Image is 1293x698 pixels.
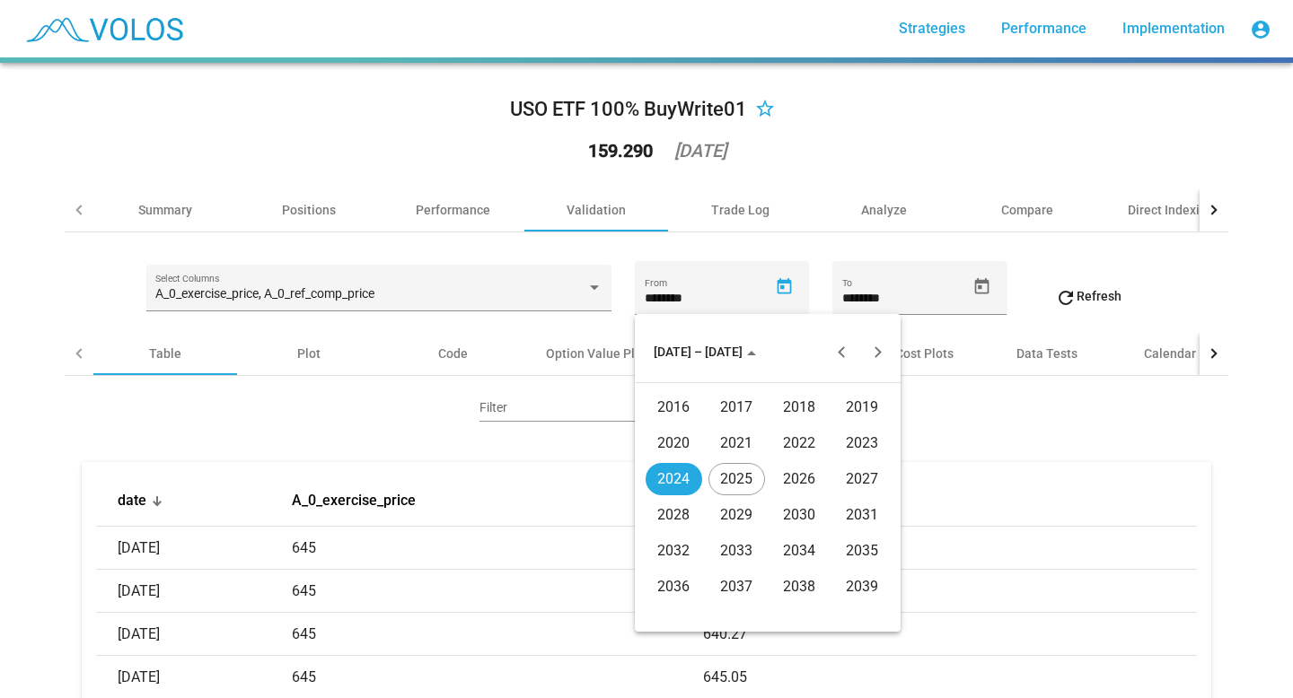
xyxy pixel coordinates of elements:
div: 2038 [771,571,828,603]
div: 2025 [708,463,765,495]
td: 2025 [705,461,768,497]
td: 2028 [642,497,705,533]
td: 2024 [642,461,705,497]
div: 2027 [834,463,891,495]
span: [DATE] – [DATE] [654,345,756,359]
td: 2022 [768,425,831,461]
div: 2021 [708,427,765,459]
div: 2035 [834,535,891,567]
div: 2031 [834,499,891,531]
button: Choose date [639,334,770,370]
td: 2034 [768,533,831,569]
div: 2017 [708,391,765,423]
td: 2017 [705,389,768,425]
div: 2034 [771,535,828,567]
td: 2027 [831,461,893,497]
td: 2021 [705,425,768,461]
button: Previous 20 years [824,334,860,370]
td: 2016 [642,389,705,425]
div: 2030 [771,499,828,531]
td: 2026 [768,461,831,497]
td: 2020 [642,425,705,461]
td: 2023 [831,425,893,461]
div: 2023 [834,427,891,459]
div: 2019 [834,391,891,423]
div: 2020 [646,427,702,459]
div: 2022 [771,427,828,459]
button: Next 20 years [860,334,896,370]
td: 2038 [768,569,831,605]
div: 2028 [646,499,702,531]
td: 2033 [705,533,768,569]
div: 2036 [646,571,702,603]
td: 2035 [831,533,893,569]
div: 2024 [646,463,702,495]
div: 2016 [646,391,702,423]
div: 2029 [708,499,765,531]
td: 2031 [831,497,893,533]
div: 2039 [834,571,891,603]
div: 2037 [708,571,765,603]
div: 2033 [708,535,765,567]
td: 2029 [705,497,768,533]
td: 2019 [831,389,893,425]
td: 2030 [768,497,831,533]
td: 2018 [768,389,831,425]
td: 2039 [831,569,893,605]
div: 2018 [771,391,828,423]
td: 2032 [642,533,705,569]
td: 2037 [705,569,768,605]
td: 2036 [642,569,705,605]
div: 2026 [771,463,828,495]
div: 2032 [646,535,702,567]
